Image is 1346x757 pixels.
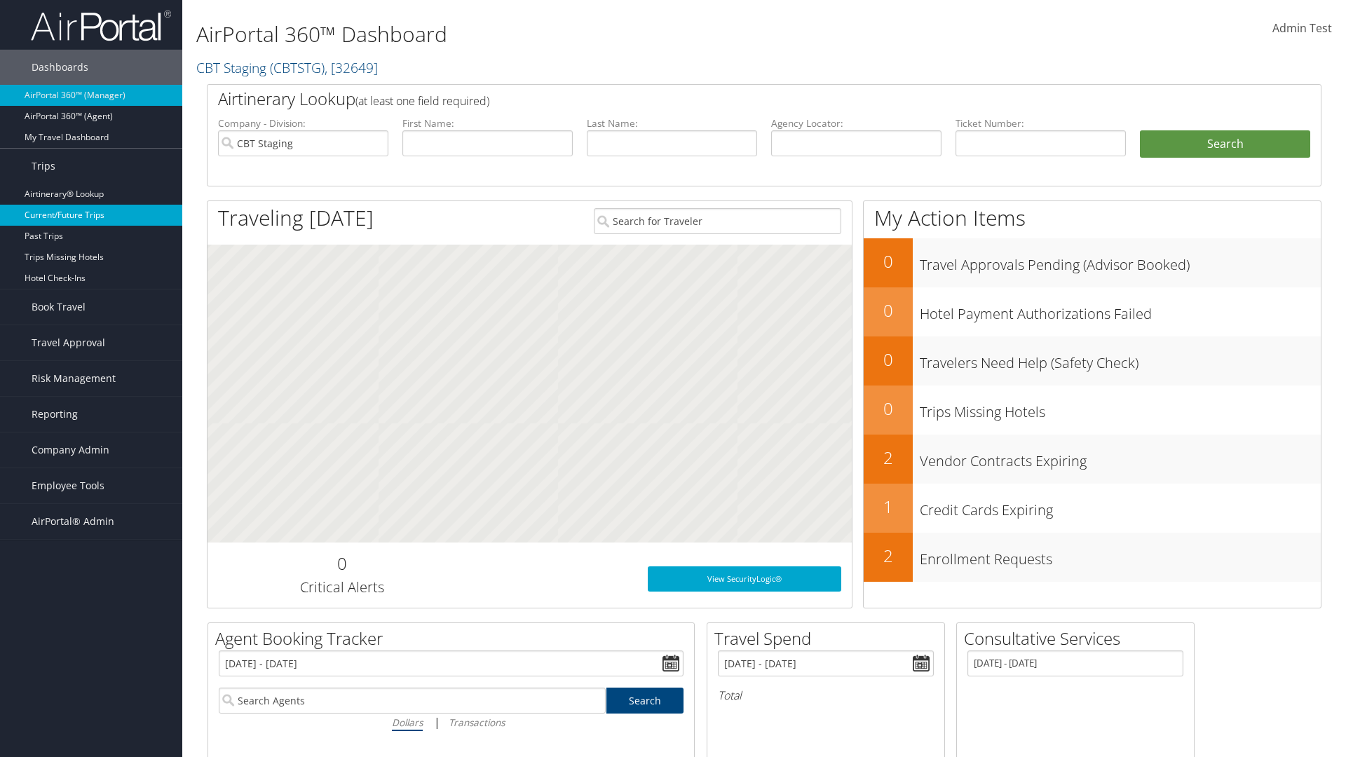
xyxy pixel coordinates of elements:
label: Ticket Number: [956,116,1126,130]
h3: Critical Alerts [218,578,465,597]
h6: Total [718,688,934,703]
h1: My Action Items [864,203,1321,233]
div: | [219,714,684,731]
label: Agency Locator: [771,116,941,130]
h2: Travel Spend [714,627,944,650]
a: 2Enrollment Requests [864,533,1321,582]
h2: 1 [864,495,913,519]
span: Dashboards [32,50,88,85]
span: Employee Tools [32,468,104,503]
span: Risk Management [32,361,116,396]
span: Book Travel [32,289,86,325]
h1: AirPortal 360™ Dashboard [196,20,953,49]
span: Trips [32,149,55,184]
img: airportal-logo.png [31,9,171,42]
h2: 0 [864,348,913,371]
span: Company Admin [32,432,109,468]
h3: Travelers Need Help (Safety Check) [920,346,1321,373]
span: (at least one field required) [355,93,489,109]
a: 0Trips Missing Hotels [864,386,1321,435]
a: Admin Test [1272,7,1332,50]
h2: Agent Booking Tracker [215,627,694,650]
h3: Vendor Contracts Expiring [920,444,1321,471]
span: Reporting [32,397,78,432]
h2: 0 [218,552,465,575]
span: AirPortal® Admin [32,504,114,539]
input: Search Agents [219,688,606,714]
a: 2Vendor Contracts Expiring [864,435,1321,484]
label: Company - Division: [218,116,388,130]
button: Search [1140,130,1310,158]
h3: Hotel Payment Authorizations Failed [920,297,1321,324]
h2: 2 [864,446,913,470]
span: Travel Approval [32,325,105,360]
h2: Consultative Services [964,627,1194,650]
span: , [ 32649 ] [325,58,378,77]
h3: Travel Approvals Pending (Advisor Booked) [920,248,1321,275]
span: ( CBTSTG ) [270,58,325,77]
h1: Traveling [DATE] [218,203,374,233]
i: Dollars [392,716,423,729]
a: 0Travelers Need Help (Safety Check) [864,336,1321,386]
input: Search for Traveler [594,208,841,234]
a: 0Travel Approvals Pending (Advisor Booked) [864,238,1321,287]
a: CBT Staging [196,58,378,77]
a: Search [606,688,684,714]
label: Last Name: [587,116,757,130]
i: Transactions [449,716,505,729]
span: Admin Test [1272,20,1332,36]
h2: 2 [864,544,913,568]
a: 0Hotel Payment Authorizations Failed [864,287,1321,336]
h2: 0 [864,299,913,322]
h3: Credit Cards Expiring [920,493,1321,520]
h2: 0 [864,397,913,421]
a: View SecurityLogic® [648,566,841,592]
label: First Name: [402,116,573,130]
a: 1Credit Cards Expiring [864,484,1321,533]
h3: Trips Missing Hotels [920,395,1321,422]
h3: Enrollment Requests [920,543,1321,569]
h2: 0 [864,250,913,273]
h2: Airtinerary Lookup [218,87,1218,111]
